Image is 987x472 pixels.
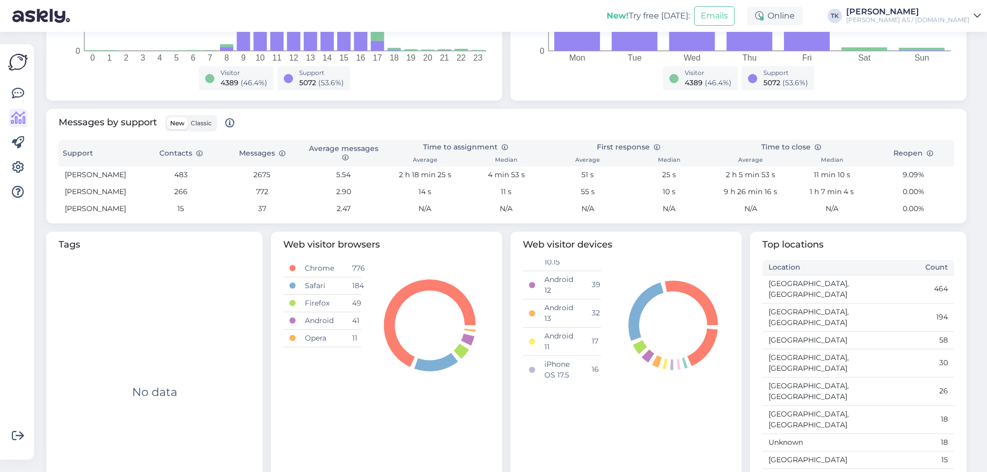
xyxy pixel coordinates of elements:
[384,140,547,155] th: Time to assignment
[346,260,361,277] td: 776
[225,53,229,62] tspan: 8
[356,53,365,62] tspan: 16
[873,200,954,217] td: 0.00%
[763,68,808,78] div: Support
[629,200,710,217] td: N/A
[607,10,690,22] div: Try free [DATE]:
[873,166,954,183] td: 9.09%
[59,238,250,252] span: Tags
[791,155,872,166] th: Median
[59,140,140,166] th: Support
[241,53,246,62] tspan: 9
[858,405,955,433] td: 18
[440,53,449,62] tspan: 21
[547,183,628,200] td: 55 s
[191,119,212,127] span: Classic
[710,155,791,166] th: Average
[222,166,303,183] td: 2675
[299,277,345,294] td: Safari
[124,53,129,62] tspan: 2
[346,294,361,312] td: 49
[762,451,858,468] td: [GEOGRAPHIC_DATA]
[538,355,585,384] td: iPhone OS 17.5
[241,78,267,87] span: ( 46.4 %)
[191,53,195,62] tspan: 6
[384,200,465,217] td: N/A
[390,53,399,62] tspan: 18
[791,200,872,217] td: N/A
[299,260,345,277] td: Chrome
[846,8,970,16] div: [PERSON_NAME]
[170,119,185,127] span: New
[339,53,349,62] tspan: 15
[384,166,465,183] td: 2 h 18 min 25 s
[76,47,80,55] tspan: 0
[915,53,929,62] tspan: Sun
[59,115,234,131] span: Messages by support
[346,312,361,329] td: 41
[586,299,601,327] td: 32
[323,53,332,62] tspan: 14
[59,183,140,200] td: [PERSON_NAME]
[406,53,415,62] tspan: 19
[299,294,345,312] td: Firefox
[762,260,858,275] th: Location
[858,275,955,303] td: 464
[272,53,282,62] tspan: 11
[538,299,585,327] td: Android 13
[828,9,842,23] div: TK
[59,200,140,217] td: [PERSON_NAME]
[303,140,384,166] th: Average messages
[762,405,858,433] td: [GEOGRAPHIC_DATA], [GEOGRAPHIC_DATA]
[466,183,547,200] td: 11 s
[586,327,601,355] td: 17
[107,53,112,62] tspan: 1
[8,52,28,72] img: Askly Logo
[762,238,954,252] span: Top locations
[473,53,483,62] tspan: 23
[628,53,642,62] tspan: Tue
[569,53,585,62] tspan: Mon
[299,329,345,347] td: Opera
[763,78,780,87] span: 5072
[762,275,858,303] td: [GEOGRAPHIC_DATA], [GEOGRAPHIC_DATA]
[586,355,601,384] td: 16
[858,451,955,468] td: 15
[762,433,858,451] td: Unknown
[710,183,791,200] td: 9 h 26 min 16 s
[694,6,735,26] button: Emails
[283,238,490,252] span: Web visitor browsers
[858,303,955,331] td: 194
[710,140,873,155] th: Time to close
[140,140,221,166] th: Contacts
[299,78,316,87] span: 5072
[59,166,140,183] td: [PERSON_NAME]
[306,53,315,62] tspan: 13
[222,183,303,200] td: 772
[456,53,466,62] tspan: 22
[858,331,955,349] td: 58
[547,140,710,155] th: First response
[141,53,145,62] tspan: 3
[629,155,710,166] th: Median
[140,183,221,200] td: 266
[791,183,872,200] td: 1 h 7 min 4 s
[782,78,808,87] span: ( 53.6 %)
[873,183,954,200] td: 0.00%
[705,78,732,87] span: ( 46.4 %)
[858,377,955,405] td: 26
[538,271,585,299] td: Android 12
[221,78,239,87] span: 4389
[346,329,361,347] td: 11
[221,68,267,78] div: Visitor
[547,155,628,166] th: Average
[586,271,601,299] td: 39
[318,78,344,87] span: ( 53.6 %)
[157,53,162,62] tspan: 4
[742,53,757,62] tspan: Thu
[423,53,432,62] tspan: 20
[303,183,384,200] td: 2.90
[607,11,629,21] b: New!
[384,155,465,166] th: Average
[858,349,955,377] td: 30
